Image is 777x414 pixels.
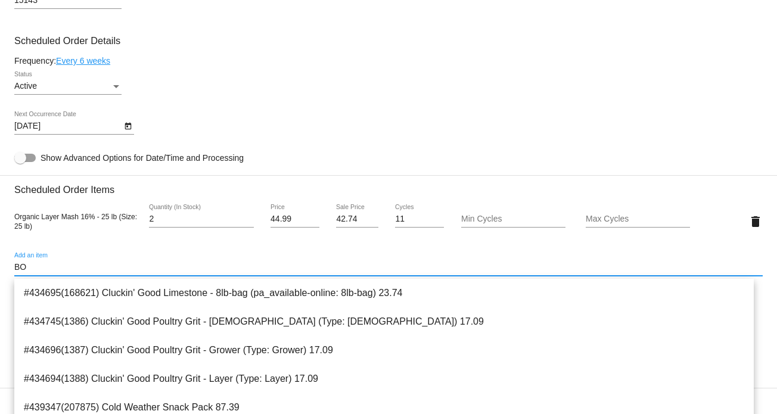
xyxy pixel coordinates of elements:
span: #434694(1388) Cluckin' Good Poultry Grit - Layer (Type: Layer) 17.09 [24,365,744,393]
input: Add an item [14,263,763,272]
button: Open calendar [122,119,134,132]
input: Quantity (In Stock) [149,214,253,224]
span: #434695(168621) Cluckin' Good Limestone - 8lb-bag (pa_available-online: 8lb-bag) 23.74 [24,279,744,307]
span: #434696(1387) Cluckin' Good Poultry Grit - Grower (Type: Grower) 17.09 [24,336,744,365]
mat-select: Status [14,82,122,91]
span: Show Advanced Options for Date/Time and Processing [41,152,244,164]
a: Every 6 weeks [56,56,110,66]
h3: Scheduled Order Details [14,35,763,46]
input: Cycles [395,214,444,224]
input: Max Cycles [586,214,690,224]
input: Price [271,214,319,224]
span: Organic Layer Mash 16% - 25 lb (Size: 25 lb) [14,213,137,231]
span: #434745(1386) Cluckin' Good Poultry Grit - [DEMOGRAPHIC_DATA] (Type: [DEMOGRAPHIC_DATA]) 17.09 [24,307,744,336]
input: Next Occurrence Date [14,122,122,131]
span: Active [14,81,37,91]
input: Min Cycles [461,214,565,224]
h3: Scheduled Order Items [14,175,763,195]
mat-icon: delete [748,214,763,229]
div: Frequency: [14,56,763,66]
input: Sale Price [336,214,378,224]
